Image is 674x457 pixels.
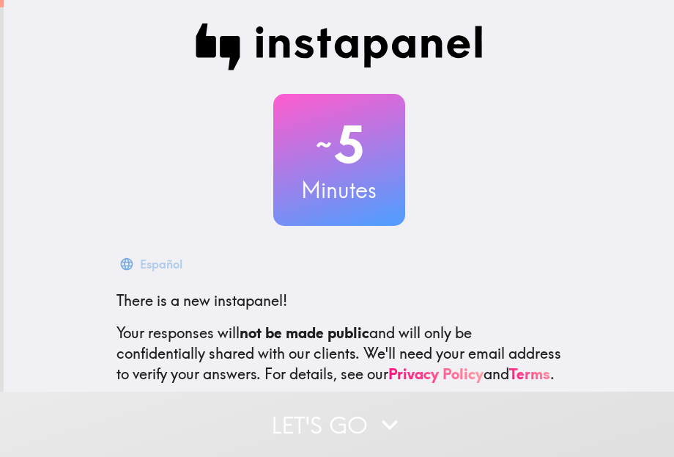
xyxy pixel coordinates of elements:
[116,249,188,279] button: Español
[116,291,287,310] span: There is a new instapanel!
[116,323,562,384] p: Your responses will and will only be confidentially shared with our clients. We'll need your emai...
[140,254,182,274] div: Español
[240,323,369,342] b: not be made public
[509,365,550,383] a: Terms
[196,23,483,70] img: Instapanel
[273,175,405,205] h3: Minutes
[388,365,484,383] a: Privacy Policy
[314,123,334,167] span: ~
[273,114,405,175] h2: 5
